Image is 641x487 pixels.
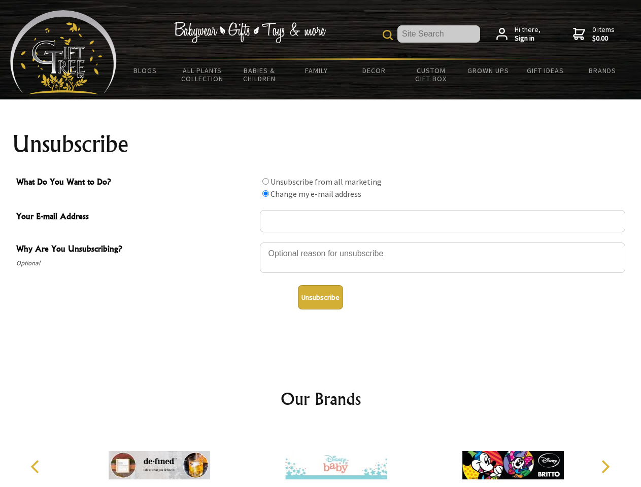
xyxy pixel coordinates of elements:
a: Grown Ups [459,60,517,81]
a: Family [288,60,346,81]
a: Decor [345,60,402,81]
span: What Do You Want to Do? [16,176,255,190]
strong: $0.00 [592,34,615,43]
img: Babywear - Gifts - Toys & more [174,22,326,43]
a: BLOGS [117,60,174,81]
button: Next [594,456,616,478]
input: Your E-mail Address [260,210,625,232]
input: What Do You Want to Do? [262,178,269,185]
span: Optional [16,257,255,269]
a: Custom Gift Box [402,60,460,89]
button: Previous [25,456,48,478]
span: Your E-mail Address [16,210,255,225]
a: 0 items$0.00 [573,25,615,43]
img: Babyware - Gifts - Toys and more... [10,10,117,94]
input: Site Search [397,25,480,43]
label: Unsubscribe from all marketing [271,177,382,187]
input: What Do You Want to Do? [262,190,269,197]
strong: Sign in [515,34,541,43]
span: Why Are You Unsubscribing? [16,242,255,257]
h2: Our Brands [20,387,621,411]
span: Hi there, [515,25,541,43]
label: Change my e-mail address [271,189,361,199]
a: All Plants Collection [174,60,231,89]
a: Gift Ideas [517,60,574,81]
span: 0 items [592,25,615,43]
a: Babies & Children [231,60,288,89]
h1: Unsubscribe [12,132,629,156]
a: Hi there,Sign in [496,25,541,43]
button: Unsubscribe [298,285,343,309]
textarea: Why Are You Unsubscribing? [260,242,625,273]
a: Brands [574,60,631,81]
img: product search [383,30,393,40]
